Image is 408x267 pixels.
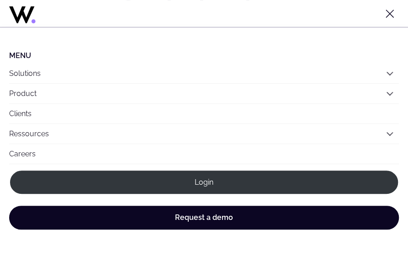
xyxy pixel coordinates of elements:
[9,89,37,98] a: Product
[9,206,399,230] a: Request a demo
[9,144,399,164] a: Careers
[9,51,399,60] li: Menu
[381,5,399,23] button: Toggle menu
[9,170,399,195] a: Login
[9,64,399,83] button: Solutions
[348,207,395,254] iframe: Chatbot
[9,104,399,123] a: Clients
[9,124,399,144] button: Ressources
[9,129,49,138] a: Ressources
[9,84,399,103] button: Product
